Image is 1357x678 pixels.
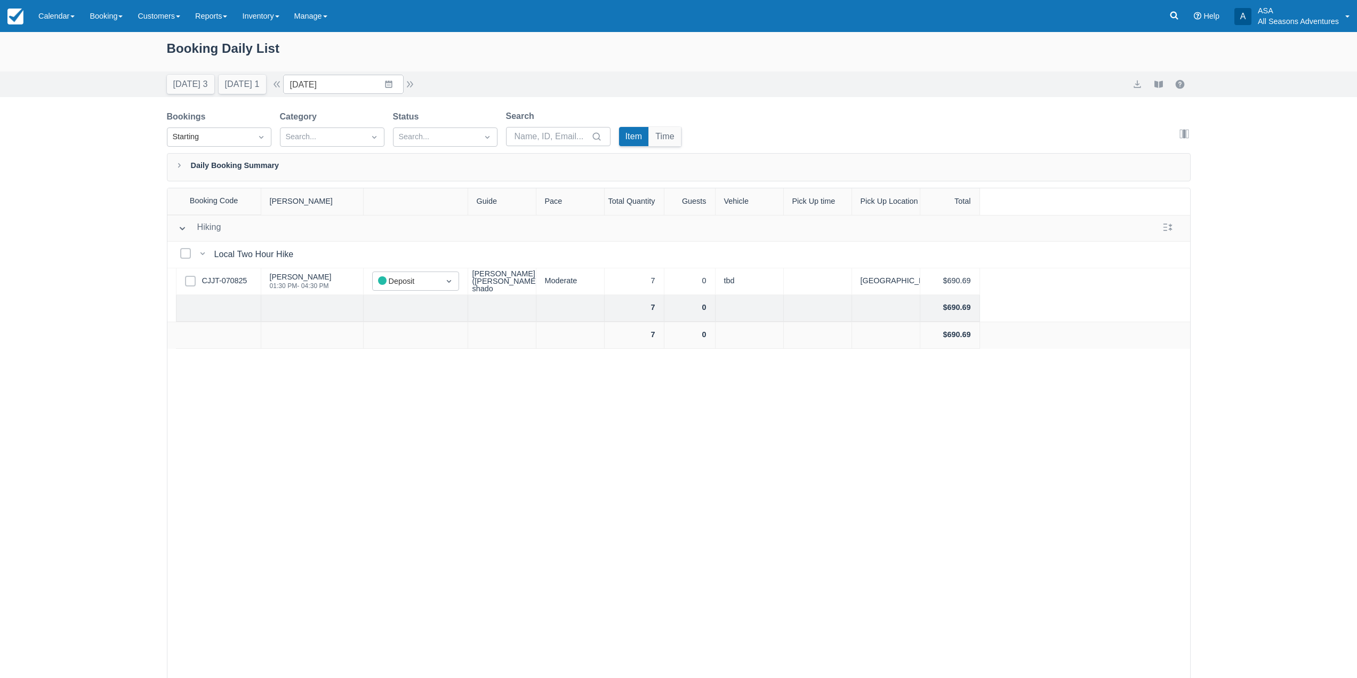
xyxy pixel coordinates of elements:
[920,268,980,295] div: $690.69
[283,75,404,94] input: Date
[270,273,332,281] div: [PERSON_NAME]
[605,322,664,349] div: 7
[920,322,980,349] div: $690.69
[716,268,784,295] div: tbd
[1258,16,1339,27] p: All Seasons Adventures
[167,153,1191,181] div: Daily Booking Summary
[468,188,536,215] div: Guide
[664,188,716,215] div: Guests
[1194,12,1201,20] i: Help
[202,275,247,287] a: CJJT-070825
[280,110,321,123] label: Category
[649,127,681,146] button: Time
[1203,12,1219,20] span: Help
[167,75,214,94] button: [DATE] 3
[605,295,664,322] div: 7
[472,270,538,293] div: [PERSON_NAME] ([PERSON_NAME] shado
[536,188,605,215] div: Pace
[444,276,454,286] span: Dropdown icon
[369,132,380,142] span: Dropdown icon
[605,268,664,295] div: 7
[167,38,1191,69] div: Booking Daily List
[174,219,226,238] button: Hiking
[1258,5,1339,16] p: ASA
[256,132,267,142] span: Dropdown icon
[167,110,210,123] label: Bookings
[1131,78,1144,91] button: export
[482,132,493,142] span: Dropdown icon
[173,131,246,143] div: Starting
[664,295,716,322] div: 0
[378,275,434,288] div: Deposit
[506,110,539,123] label: Search
[7,9,23,25] img: checkfront-main-nav-mini-logo.png
[852,268,920,295] div: [GEOGRAPHIC_DATA]
[261,188,364,215] div: [PERSON_NAME]
[605,188,664,215] div: Total Quantity
[664,322,716,349] div: 0
[536,268,605,295] div: Moderate
[716,188,784,215] div: Vehicle
[920,188,980,215] div: Total
[167,188,261,214] div: Booking Code
[515,127,589,146] input: Name, ID, Email...
[1234,8,1251,25] div: A
[219,75,266,94] button: [DATE] 1
[270,283,332,289] div: 01:30 PM - 04:30 PM
[214,248,298,261] div: Local Two Hour Hike
[784,188,852,215] div: Pick Up time
[393,110,423,123] label: Status
[619,127,649,146] button: Item
[852,188,920,215] div: Pick Up Location
[920,295,980,322] div: $690.69
[664,268,716,295] div: 0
